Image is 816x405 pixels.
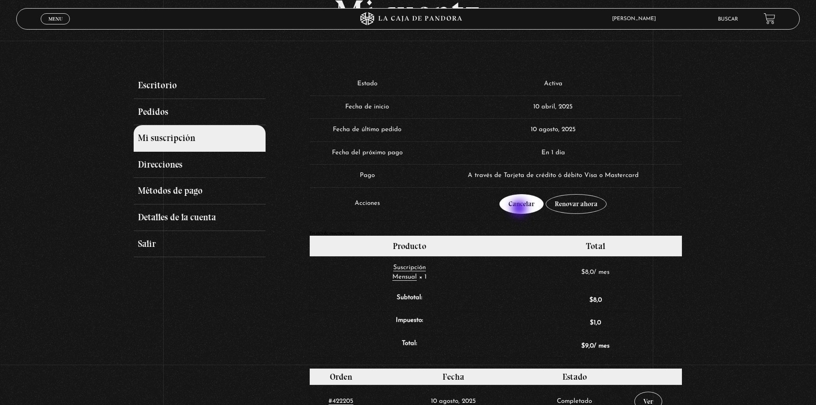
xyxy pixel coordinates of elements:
span: Estado [562,372,587,382]
td: Fecha del próximo pago [310,141,424,165]
span: $ [589,297,593,303]
th: Subtotal: [310,289,509,312]
td: Activa [424,73,681,96]
td: Fecha de último pedido [310,118,424,141]
a: View your shopping cart [764,13,775,24]
span: $ [581,343,585,349]
a: Direcciones [134,152,265,178]
span: $ [590,320,594,326]
a: Salir [134,231,265,258]
nav: Páginas de cuenta [134,72,298,257]
td: 10 abril, 2025 [424,96,681,119]
td: / mes [509,335,682,358]
a: Pedidos [134,99,265,126]
th: Total: [310,335,509,358]
span: Orden [330,372,353,382]
a: Buscar [718,17,738,22]
a: Métodos de pago [134,178,265,204]
th: Producto [310,236,509,256]
a: Mi suscripción [134,125,265,152]
td: Estado [310,73,424,96]
a: Escritorio [134,72,265,99]
strong: × 1 [419,274,427,280]
a: Detalles de la cuenta [134,204,265,231]
a: Cancelar [499,194,544,214]
time: 1754852085 [431,398,476,405]
h2: Totales de suscripciones [309,231,682,235]
span: $ [581,269,585,276]
span: 9,0 [581,343,594,349]
td: En 1 día [424,141,681,165]
span: Cerrar [45,24,66,30]
td: 10 agosto, 2025 [424,118,681,141]
span: Suscripción [393,264,426,271]
td: Pago [310,164,424,187]
a: Renovar ahora [546,194,607,214]
span: 1,0 [590,320,601,326]
td: / mes [509,256,682,289]
a: #422205 [329,398,353,405]
th: Impuesto: [310,312,509,335]
span: Fecha [442,372,464,382]
a: Suscripción Mensual [392,264,426,281]
span: [PERSON_NAME] [608,16,664,21]
th: Total [509,236,682,256]
span: A través de Tarjeta de crédito ó débito Visa o Mastercard [468,172,639,179]
span: 8,0 [581,269,594,276]
span: Menu [48,16,63,21]
span: 8,0 [589,297,602,303]
td: Fecha de inicio [310,96,424,119]
td: Acciones [310,187,424,220]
